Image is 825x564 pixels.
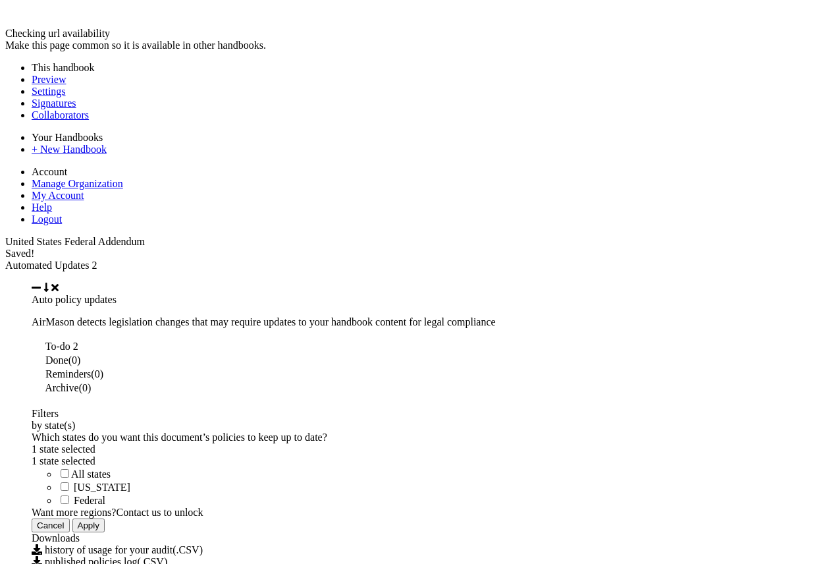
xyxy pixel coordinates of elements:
div: Make this page common so it is available in other handbooks. [5,40,820,51]
span: 2 [92,260,97,271]
a: Settings [32,86,66,97]
div: ( ) [32,366,820,380]
a: Manage Organization [32,178,123,189]
span: To-do [45,341,70,352]
div: (.CSV) [32,544,820,556]
input: Federal [61,495,69,504]
span: Saved! [5,248,34,259]
span: Contact us to unlock [116,507,203,518]
a: My Account [32,190,84,201]
p: AirMason detects legislation changes that may require updates to your handbook content for legal ... [32,316,820,328]
div: Which states do you want this document’s policies to keep up to date? [32,432,820,443]
span: [US_STATE] [74,482,130,493]
span: 2 [73,341,78,352]
span: Checking url availability [5,28,110,39]
div: ( ) [32,352,820,366]
span: history of usage for your audit [45,544,173,555]
a: Collaborators [32,109,89,121]
span: 0 [72,354,77,366]
span: 0 [82,382,88,393]
span: Automated Updates [5,260,90,271]
li: This handbook [32,62,820,74]
img: apu_icons_done.svg [32,352,43,364]
a: + New Handbook [32,144,107,155]
span: All states [71,468,111,480]
a: Signatures [32,98,76,109]
div: 1 state selected [32,455,820,467]
input: All states [61,469,69,478]
span: 0 [95,368,100,380]
span: Federal [74,495,105,506]
div: by state(s) [32,420,820,432]
span: Archive [45,382,79,393]
span: Reminders [45,368,91,380]
a: Help [32,202,52,213]
span: 1 state selected [32,443,95,455]
a: Logout [32,213,62,225]
div: Filters [32,408,820,420]
img: apu_icons_remind.svg [32,366,43,378]
button: Cancel [32,519,70,532]
img: apu_icons_todo.svg [32,339,43,350]
button: Apply [72,519,105,532]
a: Preview [32,74,66,85]
input: [US_STATE] [61,482,69,491]
span: Done [45,354,68,366]
span: United States Federal Addendum [5,236,145,247]
div: ( ) [32,380,820,394]
li: Account [32,166,820,178]
img: apu_icons_archive.svg [32,380,43,391]
img: settings.svg [32,394,43,405]
li: Your Handbooks [32,132,820,144]
div: Downloads [32,532,820,544]
div: Want more regions? [32,507,820,519]
span: Auto policy updates [32,294,117,305]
